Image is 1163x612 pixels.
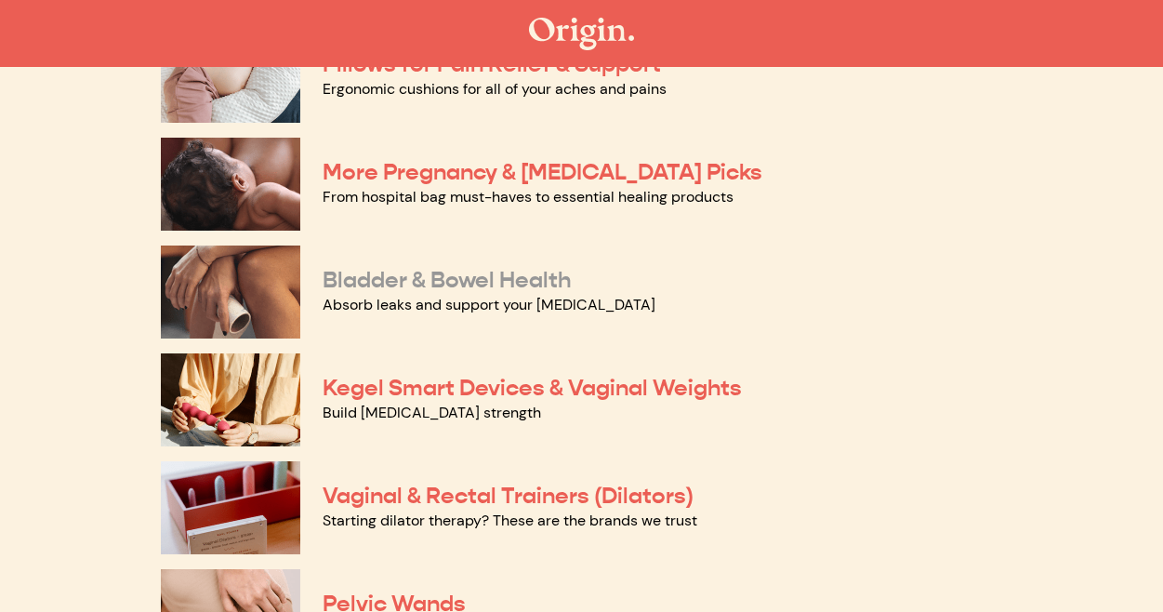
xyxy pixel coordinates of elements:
[323,374,742,402] a: Kegel Smart Devices & Vaginal Weights
[323,79,667,99] a: Ergonomic cushions for all of your aches and pains
[323,187,733,206] a: From hospital bag must-haves to essential healing products
[323,403,541,422] a: Build [MEDICAL_DATA] strength
[323,158,762,186] a: More Pregnancy & [MEDICAL_DATA] Picks
[323,266,571,294] a: Bladder & Bowel Health
[529,18,634,50] img: The Origin Shop
[161,30,300,123] img: Pillows for Pain Relief & Support
[161,353,300,446] img: Kegel Smart Devices & Vaginal Weights
[161,246,300,339] img: Bladder & Bowel Health
[161,461,300,554] img: Vaginal & Rectal Trainers (Dilators)
[323,482,694,510] a: Vaginal & Rectal Trainers (Dilators)
[161,138,300,231] img: More Pregnancy & Postpartum Picks
[323,511,697,530] a: Starting dilator therapy? These are the brands we trust
[323,295,655,314] a: Absorb leaks and support your [MEDICAL_DATA]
